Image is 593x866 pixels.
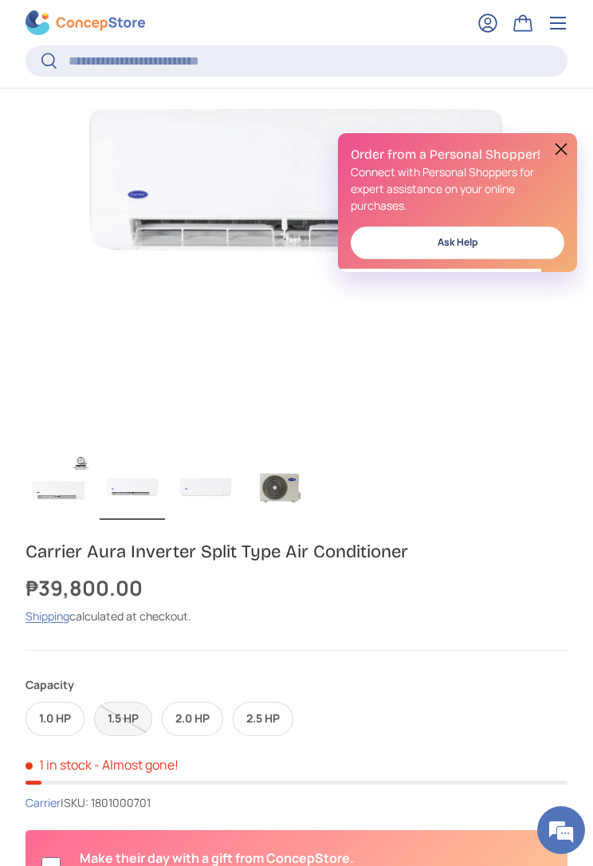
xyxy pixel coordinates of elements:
[94,756,179,773] p: - Almost gone!
[100,453,165,520] img: Carrier Aura Inverter Split Type Air Conditioner
[26,608,69,624] a: Shipping
[26,676,74,693] legend: Capacity
[94,702,152,736] label: Sold out
[26,795,61,810] a: Carrier
[26,608,567,624] div: calculated at checkout.
[26,756,92,773] span: 1 in stock
[26,541,567,564] h1: Carrier Aura Inverter Split Type Air Conditioner
[61,795,151,810] span: |
[26,574,147,602] strong: ₱39,800.00
[91,795,151,810] span: 1801000701
[351,226,564,259] a: Ask Help
[26,11,145,36] img: ConcepStore
[26,453,92,520] img: Carrier Aura Inverter Split Type Air Conditioner
[173,453,238,520] img: Carrier Aura Inverter Split Type Air Conditioner
[246,453,312,520] img: Carrier Aura Inverter Split Type Air Conditioner
[351,146,564,163] h2: Order from a Personal Shopper!
[351,163,564,214] p: Connect with Personal Shoppers for expert assistance on your online purchases.
[64,795,88,810] span: SKU:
